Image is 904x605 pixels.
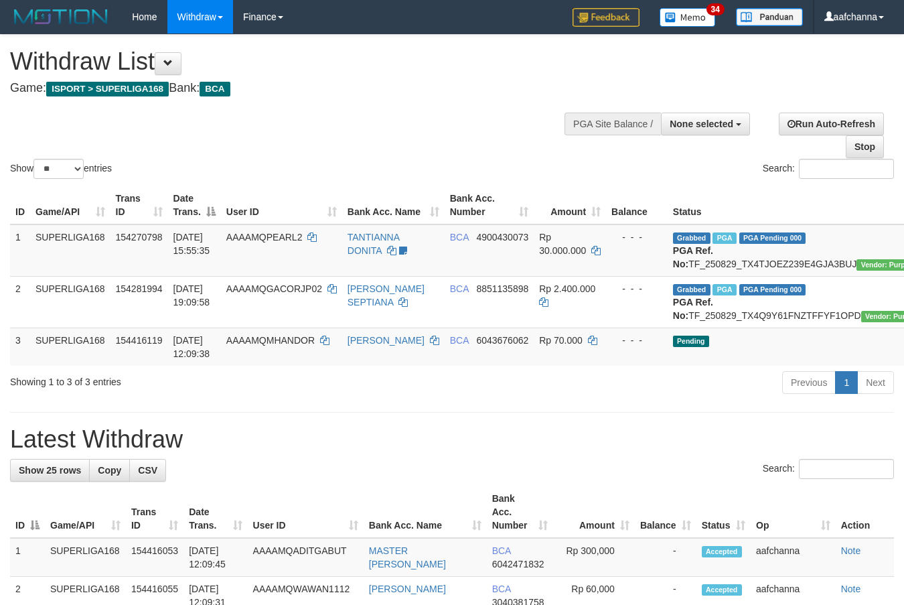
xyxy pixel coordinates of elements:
span: Copy [98,465,121,476]
button: None selected [661,113,750,135]
th: Game/API: activate to sort column ascending [30,186,110,224]
a: TANTIANNA DONITA [348,232,400,256]
td: aafchanna [751,538,836,577]
div: - - - [611,282,662,295]
div: PGA Site Balance / [564,113,661,135]
span: 154281994 [116,283,163,294]
span: Grabbed [673,284,710,295]
b: PGA Ref. No: [673,245,713,269]
td: SUPERLIGA168 [30,224,110,277]
td: SUPERLIGA168 [45,538,126,577]
span: Rp 30.000.000 [539,232,586,256]
th: Bank Acc. Number: activate to sort column ascending [445,186,534,224]
span: ISPORT > SUPERLIGA168 [46,82,169,96]
span: [DATE] 15:55:35 [173,232,210,256]
th: ID [10,186,30,224]
span: PGA Pending [739,284,806,295]
input: Search: [799,159,894,179]
a: [PERSON_NAME] SEPTIANA [348,283,425,308]
th: Trans ID: activate to sort column ascending [110,186,168,224]
span: Grabbed [673,232,710,244]
a: [PERSON_NAME] [369,584,446,594]
span: Copy 6042471832 to clipboard [492,559,544,569]
td: SUPERLIGA168 [30,276,110,328]
a: Run Auto-Refresh [779,113,884,135]
span: AAAAMQGACORJP02 [226,283,322,294]
label: Search: [763,159,894,179]
span: Rp 2.400.000 [539,283,595,294]
td: - [635,538,696,577]
span: [DATE] 19:09:58 [173,283,210,308]
span: 154416119 [116,335,163,346]
span: AAAAMQPEARL2 [226,232,303,243]
span: Pending [673,336,709,347]
label: Show entries [10,159,112,179]
b: PGA Ref. No: [673,297,713,321]
span: Copy 4900430073 to clipboard [476,232,528,243]
th: Bank Acc. Number: activate to sort column ascending [487,486,554,538]
img: Button%20Memo.svg [660,8,716,27]
span: Marked by aafnonsreyleab [712,284,736,295]
td: [DATE] 12:09:45 [183,538,247,577]
div: - - - [611,334,662,347]
span: [DATE] 12:09:38 [173,335,210,359]
th: Bank Acc. Name: activate to sort column ascending [342,186,445,224]
td: 2 [10,276,30,328]
th: Balance: activate to sort column ascending [635,486,696,538]
span: BCA [492,545,511,556]
th: User ID: activate to sort column ascending [221,186,342,224]
a: 1 [835,371,858,394]
a: [PERSON_NAME] [348,335,425,346]
a: MASTER [PERSON_NAME] [369,545,446,569]
span: 154270798 [116,232,163,243]
th: Op: activate to sort column ascending [751,486,836,538]
th: Date Trans.: activate to sort column descending [168,186,221,224]
td: SUPERLIGA168 [30,328,110,366]
a: CSV [129,459,166,482]
td: 1 [10,224,30,277]
img: Feedback.jpg [573,8,639,27]
a: Copy [89,459,130,482]
a: Note [841,545,861,556]
a: Note [841,584,861,594]
span: Marked by aafmaleo [712,232,736,244]
span: Copy 6043676062 to clipboard [476,335,528,346]
th: Status: activate to sort column ascending [696,486,751,538]
th: ID: activate to sort column descending [10,486,45,538]
a: Next [857,371,894,394]
td: Rp 300,000 [553,538,635,577]
input: Search: [799,459,894,479]
span: CSV [138,465,157,476]
span: BCA [200,82,230,96]
h4: Game: Bank: [10,82,589,95]
span: Accepted [702,546,742,557]
span: Copy 8851135898 to clipboard [476,283,528,294]
th: Action [836,486,894,538]
a: Previous [782,371,836,394]
th: Balance [606,186,668,224]
th: Date Trans.: activate to sort column ascending [183,486,247,538]
span: None selected [670,119,733,129]
td: 1 [10,538,45,577]
span: BCA [492,584,511,594]
div: - - - [611,230,662,244]
td: 3 [10,328,30,366]
th: Bank Acc. Name: activate to sort column ascending [364,486,487,538]
span: PGA Pending [739,232,806,244]
th: Trans ID: activate to sort column ascending [126,486,183,538]
h1: Latest Withdraw [10,426,894,453]
td: AAAAMQADITGABUT [248,538,364,577]
a: Show 25 rows [10,459,90,482]
div: Showing 1 to 3 of 3 entries [10,370,367,389]
span: AAAAMQMHANDOR [226,335,315,346]
span: 34 [706,3,725,15]
span: BCA [450,335,469,346]
label: Search: [763,459,894,479]
th: Amount: activate to sort column ascending [553,486,635,538]
a: Stop [846,135,884,158]
img: MOTION_logo.png [10,7,112,27]
span: Show 25 rows [19,465,81,476]
th: Amount: activate to sort column ascending [534,186,606,224]
img: panduan.png [736,8,803,26]
span: BCA [450,283,469,294]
